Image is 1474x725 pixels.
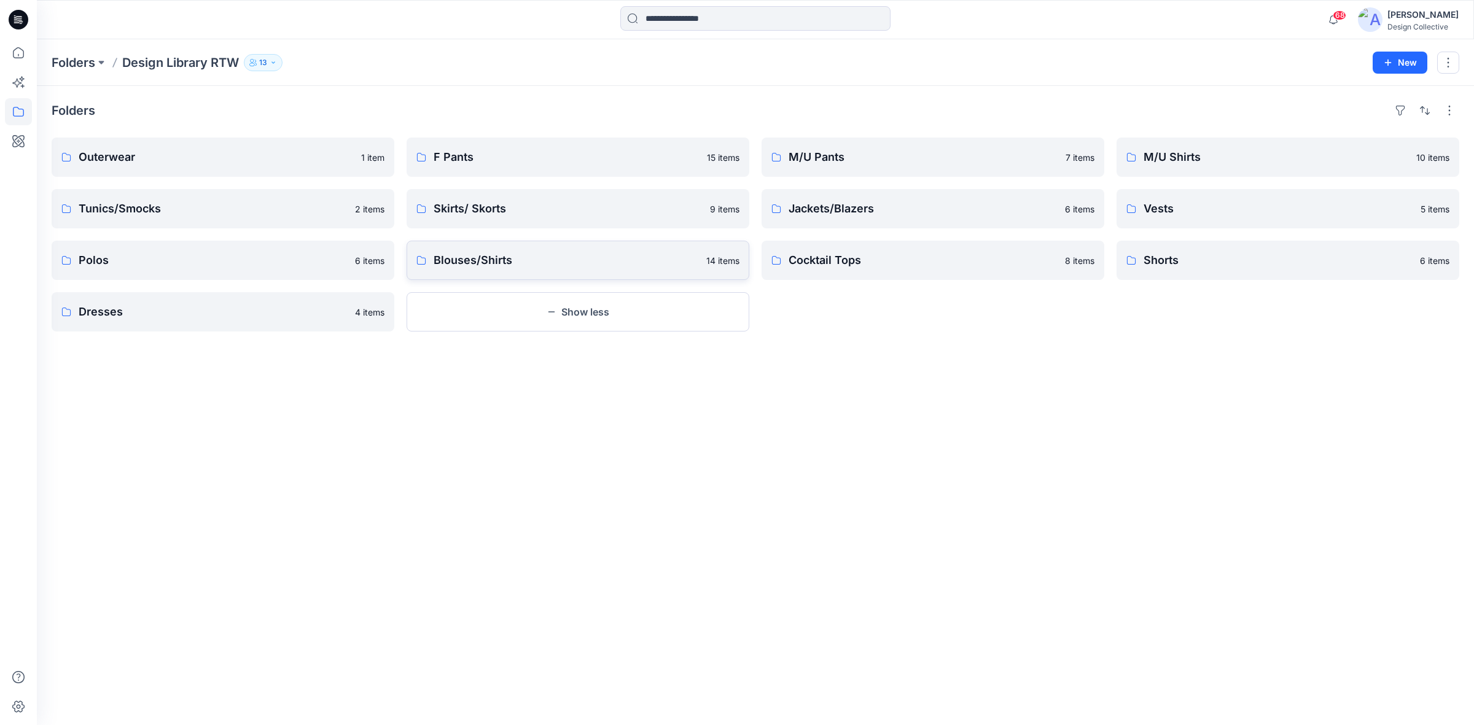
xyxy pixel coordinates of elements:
p: Design Library RTW [122,54,239,71]
p: 5 items [1421,203,1449,215]
a: Folders [52,54,95,71]
p: F Pants [434,149,700,166]
a: M/U Shirts10 items [1117,138,1459,177]
a: F Pants15 items [407,138,749,177]
p: Blouses/Shirts [434,252,699,269]
a: Skirts/ Skorts9 items [407,189,749,228]
a: Shorts6 items [1117,241,1459,280]
p: Cocktail Tops [789,252,1058,269]
p: 15 items [707,151,739,164]
p: 6 items [1065,203,1094,215]
h4: Folders [52,103,95,118]
a: Tunics/Smocks2 items [52,189,394,228]
p: Tunics/Smocks [79,200,348,217]
a: Vests5 items [1117,189,1459,228]
div: Design Collective [1387,22,1459,31]
a: M/U Pants7 items [762,138,1104,177]
button: Show less [407,292,749,331]
p: Polos [79,252,348,269]
p: Outerwear [79,149,354,166]
a: Dresses4 items [52,292,394,331]
p: M/U Pants [789,149,1058,166]
p: 6 items [355,254,384,267]
p: 14 items [706,254,739,267]
a: Jackets/Blazers6 items [762,189,1104,228]
button: 13 [244,54,283,71]
button: New [1373,52,1427,74]
p: Skirts/ Skorts [434,200,703,217]
p: 2 items [355,203,384,215]
span: 68 [1333,10,1346,20]
a: Polos6 items [52,241,394,280]
p: 9 items [710,203,739,215]
img: avatar [1358,7,1382,32]
p: Vests [1144,200,1413,217]
a: Blouses/Shirts14 items [407,241,749,280]
p: 6 items [1420,254,1449,267]
p: 1 item [361,151,384,164]
p: 8 items [1065,254,1094,267]
p: 10 items [1416,151,1449,164]
p: M/U Shirts [1144,149,1409,166]
p: Shorts [1144,252,1413,269]
div: [PERSON_NAME] [1387,7,1459,22]
p: 4 items [355,306,384,319]
p: Dresses [79,303,348,320]
a: Outerwear1 item [52,138,394,177]
p: 7 items [1066,151,1094,164]
p: Jackets/Blazers [789,200,1058,217]
p: 13 [259,56,267,69]
a: Cocktail Tops8 items [762,241,1104,280]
